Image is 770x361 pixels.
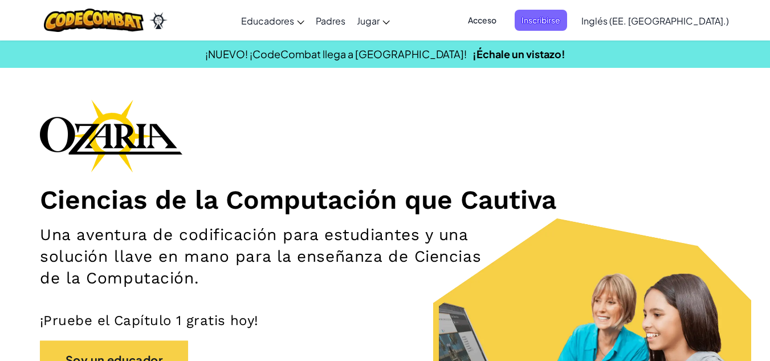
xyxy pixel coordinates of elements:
img: Logotipo de CodeCombat [44,9,144,32]
font: Acceso [468,15,496,25]
font: Inglés (EE. [GEOGRAPHIC_DATA].) [581,15,729,27]
a: Jugar [351,5,396,36]
font: Educadores [241,15,294,27]
font: Padres [316,15,345,27]
img: Logotipo de la marca Ozaria [40,99,182,172]
font: Jugar [357,15,380,27]
font: Ciencias de la Computación que Cautiva [40,184,556,215]
a: Educadores [235,5,310,36]
img: Ozaria [149,12,168,29]
button: Acceso [461,10,503,31]
font: Una aventura de codificación para estudiantes y una solución llave en mano para la enseñanza de C... [40,225,481,287]
font: ¡Pruebe el Capítulo 1 gratis hoy! [40,313,259,328]
a: Padres [310,5,351,36]
font: ¡NUEVO! ¡CodeCombat llega a [GEOGRAPHIC_DATA]! [205,47,467,60]
a: Inglés (EE. [GEOGRAPHIC_DATA].) [576,5,735,36]
a: ¡Échale un vistazo! [472,47,565,60]
button: Inscribirse [515,10,567,31]
font: Inscribirse [522,15,560,25]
